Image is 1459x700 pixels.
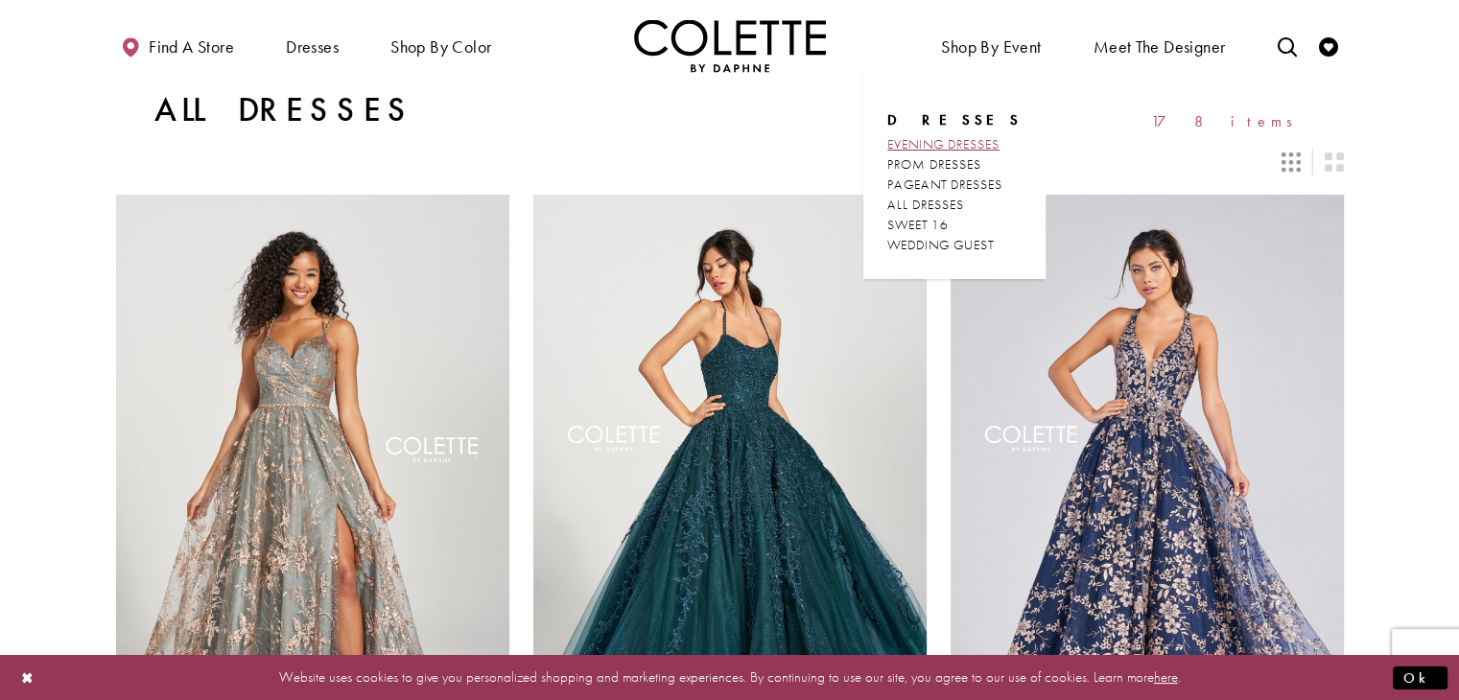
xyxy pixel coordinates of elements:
[1151,113,1306,129] span: 178 items
[1154,667,1178,687] a: here
[887,175,1002,193] span: PAGEANT DRESSES
[634,19,826,72] img: Colette by Daphne
[1282,152,1301,172] span: Switch layout to 3 columns
[887,154,1022,175] a: PROM DRESSES
[887,236,994,253] span: WEDDING GUEST
[887,196,964,213] span: ALL DRESSES
[1089,19,1231,72] a: Meet the designer
[1324,152,1343,172] span: Switch layout to 2 columns
[1314,19,1343,72] a: Check Wishlist
[105,141,1355,183] div: Layout Controls
[941,37,1041,57] span: Shop By Event
[281,19,343,72] span: Dresses
[286,37,339,57] span: Dresses
[887,134,1022,154] a: EVENING DRESSES
[138,665,1321,690] p: Website uses cookies to give you personalized shopping and marketing experiences. By continuing t...
[887,215,1022,235] a: SWEET 16
[154,91,414,129] h1: All Dresses
[887,216,949,233] span: SWEET 16
[634,19,826,72] a: Visit Home Page
[936,19,1046,72] span: Shop By Event
[149,37,234,57] span: Find a store
[887,175,1022,195] a: PAGEANT DRESSES
[1272,19,1301,72] a: Toggle search
[887,110,1022,129] span: Dresses
[887,195,1022,215] a: ALL DRESSES
[116,19,239,72] a: Find a store
[887,235,1022,255] a: WEDDING GUEST
[386,19,496,72] span: Shop by color
[887,135,1000,152] span: EVENING DRESSES
[12,661,44,694] button: Close Dialog
[887,155,981,173] span: PROM DRESSES
[1393,665,1447,689] button: Submit Dialog
[390,37,491,57] span: Shop by color
[1094,37,1226,57] span: Meet the designer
